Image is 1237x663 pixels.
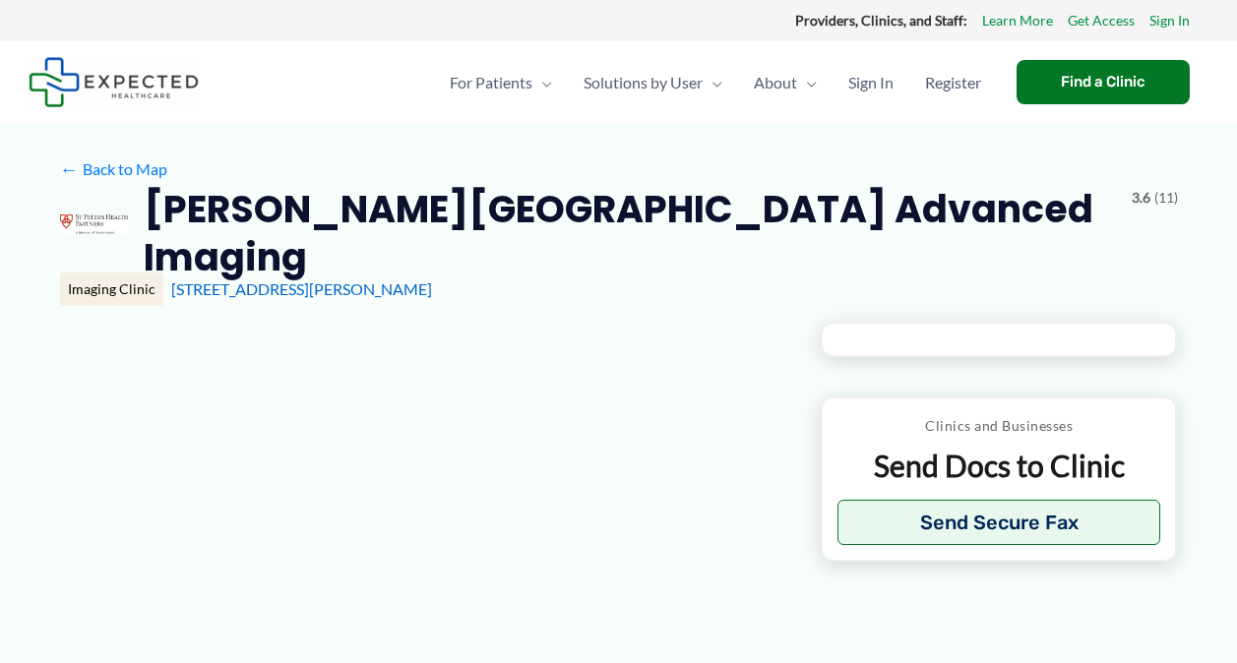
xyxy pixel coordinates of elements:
[738,48,833,117] a: AboutMenu Toggle
[982,8,1053,33] a: Learn More
[1068,8,1135,33] a: Get Access
[60,154,167,184] a: ←Back to Map
[568,48,738,117] a: Solutions by UserMenu Toggle
[584,48,703,117] span: Solutions by User
[434,48,568,117] a: For PatientsMenu Toggle
[848,48,894,117] span: Sign In
[837,500,1161,545] button: Send Secure Fax
[144,185,1116,282] h2: [PERSON_NAME][GEOGRAPHIC_DATA] Advanced Imaging
[450,48,532,117] span: For Patients
[837,447,1161,485] p: Send Docs to Clinic
[754,48,797,117] span: About
[909,48,997,117] a: Register
[532,48,552,117] span: Menu Toggle
[60,272,163,306] div: Imaging Clinic
[1154,185,1178,211] span: (11)
[925,48,981,117] span: Register
[434,48,997,117] nav: Primary Site Navigation
[171,279,432,298] a: [STREET_ADDRESS][PERSON_NAME]
[795,12,967,29] strong: Providers, Clinics, and Staff:
[797,48,817,117] span: Menu Toggle
[1132,185,1150,211] span: 3.6
[703,48,722,117] span: Menu Toggle
[837,413,1161,439] p: Clinics and Businesses
[833,48,909,117] a: Sign In
[1017,60,1190,104] a: Find a Clinic
[60,159,79,178] span: ←
[1149,8,1190,33] a: Sign In
[29,57,199,107] img: Expected Healthcare Logo - side, dark font, small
